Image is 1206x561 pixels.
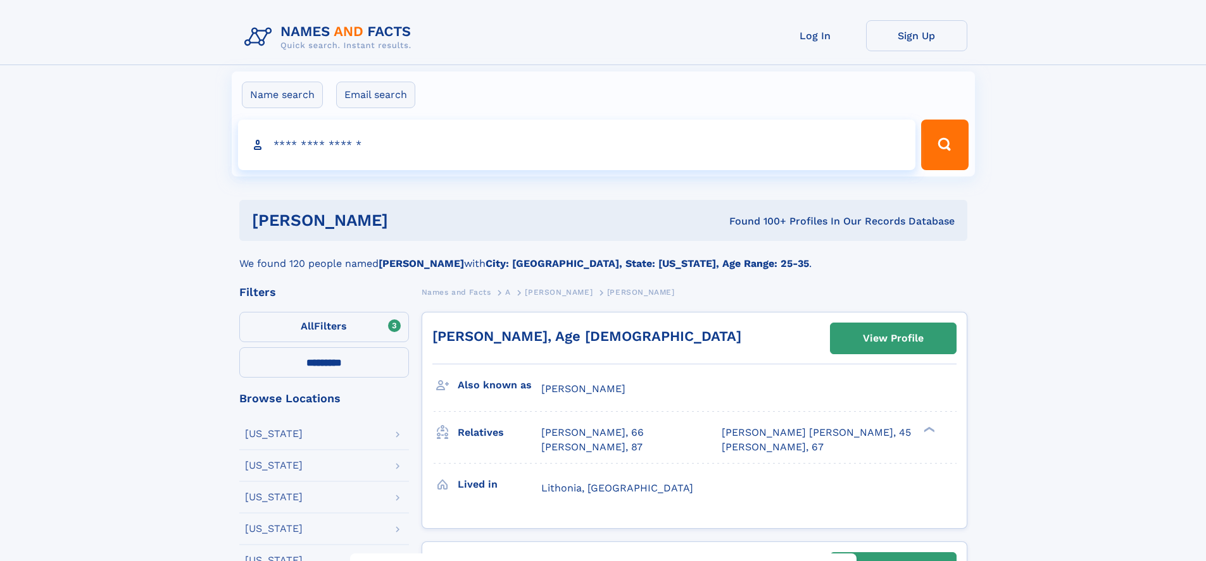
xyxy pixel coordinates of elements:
[242,82,323,108] label: Name search
[245,429,303,439] div: [US_STATE]
[379,257,464,269] b: [PERSON_NAME]
[866,20,967,51] a: Sign Up
[245,460,303,471] div: [US_STATE]
[252,213,559,228] h1: [PERSON_NAME]
[722,426,911,440] a: [PERSON_NAME] [PERSON_NAME], 45
[458,474,541,495] h3: Lived in
[525,284,593,300] a: [PERSON_NAME]
[863,324,924,353] div: View Profile
[765,20,866,51] a: Log In
[505,284,511,300] a: A
[239,20,422,54] img: Logo Names and Facts
[301,320,314,332] span: All
[505,288,511,297] span: A
[458,422,541,443] h3: Relatives
[239,287,409,298] div: Filters
[541,426,644,440] a: [PERSON_NAME], 66
[541,482,693,494] span: Lithonia, [GEOGRAPHIC_DATA]
[921,120,968,170] button: Search Button
[239,312,409,342] label: Filters
[422,284,491,300] a: Names and Facts
[722,440,824,454] a: [PERSON_NAME], 67
[245,524,303,534] div: [US_STATE]
[238,120,916,170] input: search input
[558,214,955,228] div: Found 100+ Profiles In Our Records Database
[920,426,936,434] div: ❯
[831,323,956,354] a: View Profile
[239,241,967,271] div: We found 120 people named with .
[525,288,593,297] span: [PERSON_NAME]
[541,440,643,454] a: [PERSON_NAME], 87
[486,257,809,269] b: City: [GEOGRAPHIC_DATA], State: [US_STATE], Age Range: 25-35
[458,374,541,396] h3: Also known as
[336,82,415,108] label: Email search
[541,383,625,395] span: [PERSON_NAME]
[432,328,741,344] a: [PERSON_NAME], Age [DEMOGRAPHIC_DATA]
[245,492,303,502] div: [US_STATE]
[607,288,675,297] span: [PERSON_NAME]
[239,393,409,404] div: Browse Locations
